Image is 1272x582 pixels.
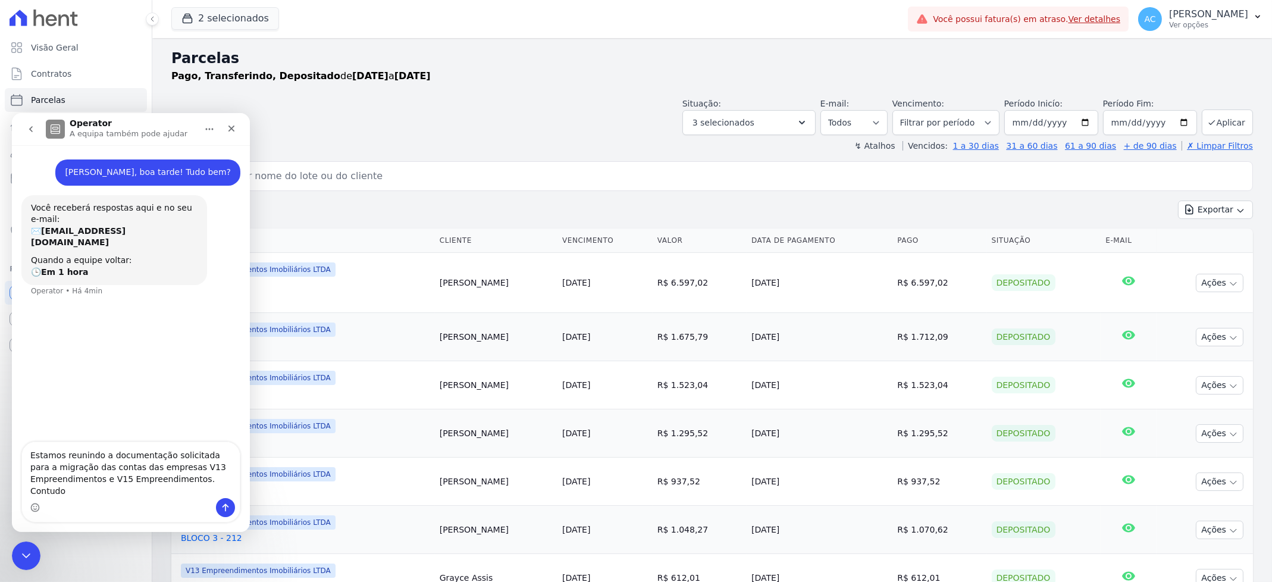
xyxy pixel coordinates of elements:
a: BLOCO 3 - 107 [181,387,430,399]
a: [DATE] [562,525,590,534]
a: BLOCO 3 - 112 [181,436,430,448]
td: R$ 937,52 [653,458,747,506]
td: R$ 1.523,04 [892,361,986,409]
span: Visão Geral [31,42,79,54]
label: E-mail: [820,99,850,108]
p: de a [171,69,431,83]
a: [DATE] [562,428,590,438]
label: Período Fim: [1103,98,1197,110]
button: Ações [1196,424,1243,443]
td: R$ 1.070,62 [892,506,986,554]
strong: Pago, Transferindo, Depositado [171,70,340,82]
a: BLOCO 03 - 203BLOCO 03 - 203 [181,279,430,303]
th: Vencimento [557,229,653,253]
button: Exportar [1178,201,1253,219]
th: Cliente [435,229,557,253]
span: V13 Empreendimentos Imobiliários LTDA [181,262,336,277]
span: V13 Empreendimentos Imobiliários LTDA [181,564,336,578]
span: 3 selecionados [693,115,754,130]
a: + de 90 dias [1124,141,1177,151]
td: [DATE] [747,253,892,313]
td: [PERSON_NAME] [435,409,557,458]
label: Situação: [682,99,721,108]
strong: [DATE] [352,70,389,82]
a: Recebíveis [5,281,147,305]
a: [DATE] [562,380,590,390]
div: Depositado [992,328,1055,345]
button: AC [PERSON_NAME] Ver opções [1129,2,1272,36]
label: ↯ Atalhos [854,141,895,151]
td: R$ 1.523,04 [653,361,747,409]
label: Período Inicío: [1004,99,1063,108]
span: Contratos [31,68,71,80]
div: Quando a equipe voltar: 🕒 [19,142,186,165]
a: Minha Carteira [5,167,147,190]
a: Transferências [5,193,147,217]
td: R$ 1.295,52 [892,409,986,458]
textarea: Envie uma mensagem... [10,329,228,385]
span: V13 Empreendimentos Imobiliários LTDA [181,371,336,385]
div: Depositado [992,521,1055,538]
div: Depositado [992,473,1055,490]
label: Vencidos: [903,141,948,151]
button: Ações [1196,328,1243,346]
span: V13 Empreendimentos Imobiliários LTDA [181,323,336,337]
a: BLOCO 3 - 212 [181,532,430,544]
a: 1 a 30 dias [953,141,999,151]
button: 2 selecionados [171,7,279,30]
a: [DATE] [562,332,590,342]
th: Situação [987,229,1101,253]
a: BLOCO 3 - 211 [181,484,430,496]
div: Depositado [992,274,1055,291]
span: V13 Empreendimentos Imobiliários LTDA [181,467,336,481]
iframe: Intercom live chat [12,542,40,570]
span: BLOCO 03 - 203 [181,291,430,303]
b: Em 1 hora [29,154,77,164]
a: Conta Hent [5,307,147,331]
td: [DATE] [747,458,892,506]
label: Vencimento: [892,99,944,108]
th: E-mail [1101,229,1157,253]
td: [DATE] [747,506,892,554]
div: Depositado [992,377,1055,393]
td: R$ 1.712,09 [892,313,986,361]
th: Pago [892,229,986,253]
a: 31 a 60 dias [1006,141,1057,151]
a: ✗ Limpar Filtros [1182,141,1253,151]
a: Visão Geral [5,36,147,60]
td: [DATE] [747,409,892,458]
td: [PERSON_NAME] [435,313,557,361]
button: Seletor de emoji [18,390,28,399]
button: Ações [1196,376,1243,395]
td: [PERSON_NAME] [435,506,557,554]
span: V13 Empreendimentos Imobiliários LTDA [181,515,336,530]
b: [EMAIL_ADDRESS][DOMAIN_NAME] [19,113,114,134]
a: BLOCO 3 - 105 [181,339,430,351]
th: Data de Pagamento [747,229,892,253]
a: Ver detalhes [1069,14,1121,24]
span: Você possui fatura(s) em atraso. [933,13,1120,26]
a: Lotes [5,114,147,138]
a: [DATE] [562,477,590,486]
p: [PERSON_NAME] [1169,8,1248,20]
th: Valor [653,229,747,253]
td: R$ 1.675,79 [653,313,747,361]
a: [DATE] [562,278,590,287]
button: Ações [1196,473,1243,491]
div: Operator • Há 4min [19,174,90,182]
a: Clientes [5,140,147,164]
td: [DATE] [747,313,892,361]
td: R$ 6.597,02 [892,253,986,313]
a: Contratos [5,62,147,86]
iframe: Intercom live chat [12,113,250,532]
